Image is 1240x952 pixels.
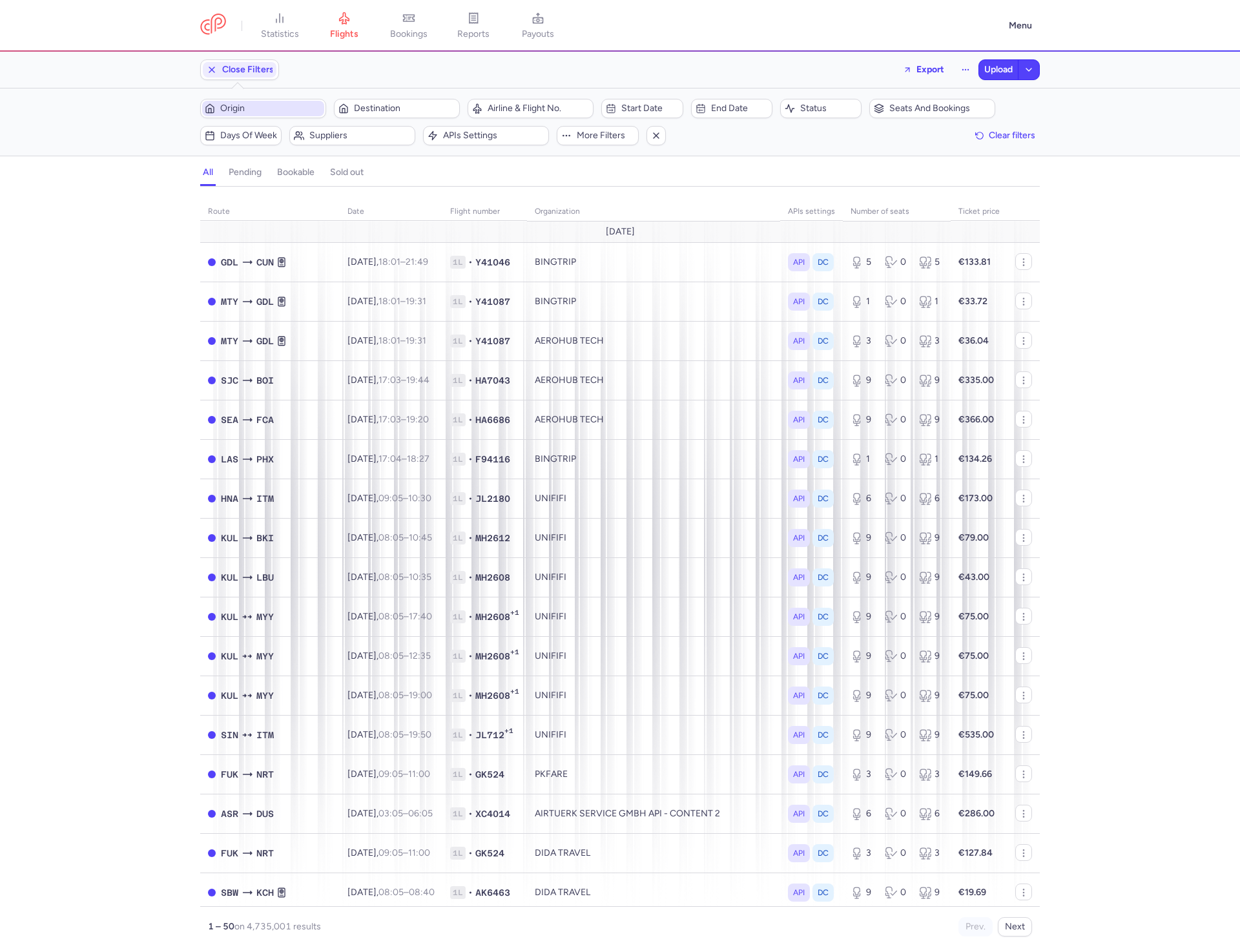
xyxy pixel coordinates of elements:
span: KUL [221,570,238,585]
strong: €286.00 [958,808,995,819]
span: API [793,492,805,505]
span: KUL [221,531,238,545]
h4: sold out [330,167,364,178]
strong: €133.81 [958,256,991,267]
span: Y41087 [475,335,510,347]
span: SEA [221,413,238,427]
div: 1 [919,453,943,466]
span: BKI [256,531,274,545]
div: 0 [885,413,909,426]
div: 0 [885,689,909,702]
span: +1 [504,727,513,740]
th: Flight number [442,202,527,222]
span: bookings [390,28,428,40]
span: Suppliers [309,130,411,141]
span: • [468,492,473,505]
span: PHX [256,452,274,466]
button: Origin [200,99,326,118]
div: 0 [885,768,909,781]
strong: €535.00 [958,729,994,740]
button: More filters [557,126,638,145]
span: • [468,256,473,269]
span: MH2608 [475,571,510,584]
span: API [793,374,805,387]
div: 0 [885,374,909,387]
time: 17:40 [409,611,432,622]
button: Next [998,917,1032,936]
td: AEROHUB TECH [527,400,780,439]
time: 11:00 [408,769,430,780]
span: [DATE], [347,414,429,425]
div: 6 [851,807,874,820]
span: MTY [221,295,238,309]
div: 9 [919,532,943,544]
button: Start date [601,99,683,118]
span: [DATE], [347,650,431,661]
div: 9 [919,571,943,584]
time: 17:04 [378,453,402,464]
div: 9 [919,729,943,741]
div: 6 [919,807,943,820]
span: +1 [510,687,519,700]
div: 0 [885,571,909,584]
span: • [468,453,473,466]
strong: €335.00 [958,375,994,386]
time: 19:00 [409,690,432,701]
td: UNIFIFI [527,636,780,676]
th: number of seats [843,202,951,222]
span: – [378,572,431,583]
span: Status [800,103,857,114]
button: Suppliers [289,126,415,145]
span: API [793,610,805,623]
span: 1L [450,335,466,347]
span: [DATE], [347,808,433,819]
th: Ticket price [951,202,1008,222]
span: API [793,453,805,466]
td: AEROHUB TECH [527,321,780,360]
span: [DATE], [347,690,432,701]
span: FCA [256,413,274,427]
span: – [378,453,429,464]
a: reports [441,12,506,40]
span: DC [818,492,829,505]
div: 9 [919,650,943,663]
span: GK524 [475,768,504,781]
span: SJC [221,373,238,388]
span: DC [818,532,829,544]
span: Days of week [220,130,277,141]
span: API [793,807,805,820]
td: UNIFIFI [527,557,780,597]
span: MYY [256,688,274,703]
span: KUL [221,610,238,624]
td: UNIFIFI [527,597,780,636]
time: 08:05 [378,650,404,661]
span: DC [818,610,829,623]
div: 1 [851,453,874,466]
div: 0 [885,256,909,269]
strong: €75.00 [958,690,989,701]
div: 9 [851,413,874,426]
span: – [378,256,428,267]
span: F94116 [475,453,510,466]
button: APIs settings [423,126,549,145]
div: 1 [851,295,874,308]
span: 1L [450,571,466,584]
h4: pending [229,167,262,178]
time: 19:44 [406,375,429,386]
time: 17:03 [378,375,401,386]
div: 9 [851,650,874,663]
span: DC [818,729,829,741]
span: [DATE], [347,572,431,583]
span: – [378,690,432,701]
time: 18:01 [378,335,400,346]
button: Destination [334,99,460,118]
span: • [468,295,473,308]
span: DC [818,295,829,308]
div: 9 [919,610,943,623]
span: [DATE], [347,375,429,386]
div: 0 [885,610,909,623]
time: 12:35 [409,650,431,661]
span: JL2180 [475,492,510,505]
span: DUS [256,807,274,821]
strong: €75.00 [958,611,989,622]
